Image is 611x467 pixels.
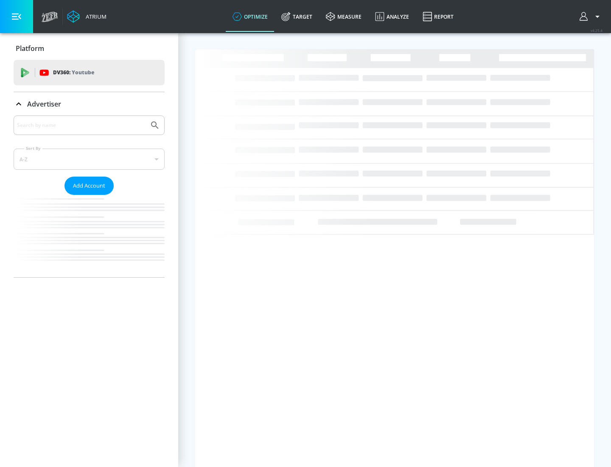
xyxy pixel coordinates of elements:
[82,13,107,20] div: Atrium
[14,149,165,170] div: A-Z
[17,120,146,131] input: Search by name
[53,68,94,77] p: DV360:
[24,146,42,151] label: Sort By
[14,60,165,85] div: DV360: Youtube
[319,1,368,32] a: measure
[368,1,416,32] a: Analyze
[14,92,165,116] div: Advertiser
[14,37,165,60] div: Platform
[14,195,165,277] nav: list of Advertiser
[67,10,107,23] a: Atrium
[73,181,105,191] span: Add Account
[416,1,460,32] a: Report
[14,115,165,277] div: Advertiser
[275,1,319,32] a: Target
[16,44,44,53] p: Platform
[591,28,603,33] span: v 4.25.4
[64,177,114,195] button: Add Account
[72,68,94,77] p: Youtube
[226,1,275,32] a: optimize
[27,99,61,109] p: Advertiser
